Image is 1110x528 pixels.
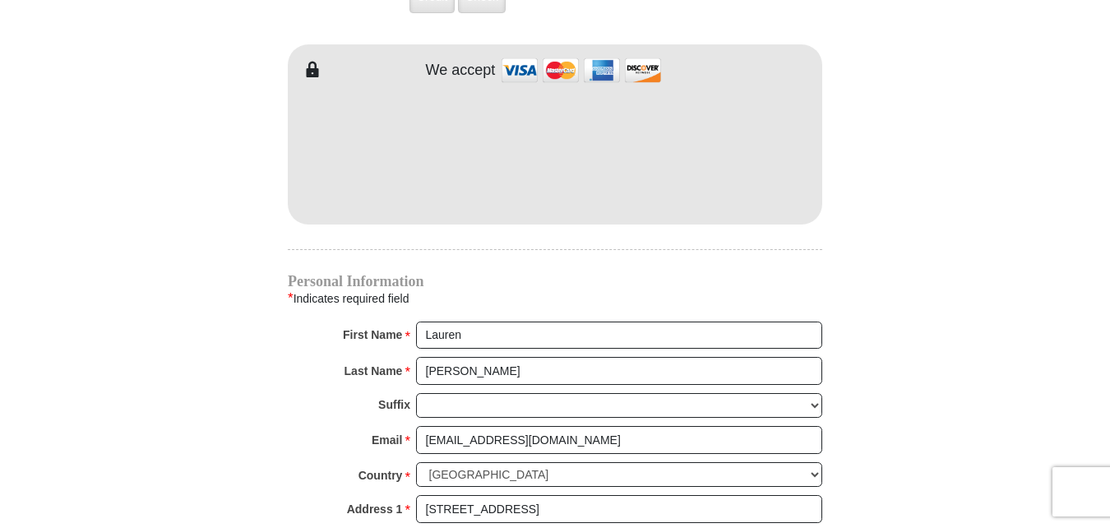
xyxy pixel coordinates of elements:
[499,53,664,88] img: credit cards accepted
[426,62,496,80] h4: We accept
[372,428,402,452] strong: Email
[358,464,403,487] strong: Country
[288,288,822,309] div: Indicates required field
[347,498,403,521] strong: Address 1
[345,359,403,382] strong: Last Name
[343,323,402,346] strong: First Name
[378,393,410,416] strong: Suffix
[288,275,822,288] h4: Personal Information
